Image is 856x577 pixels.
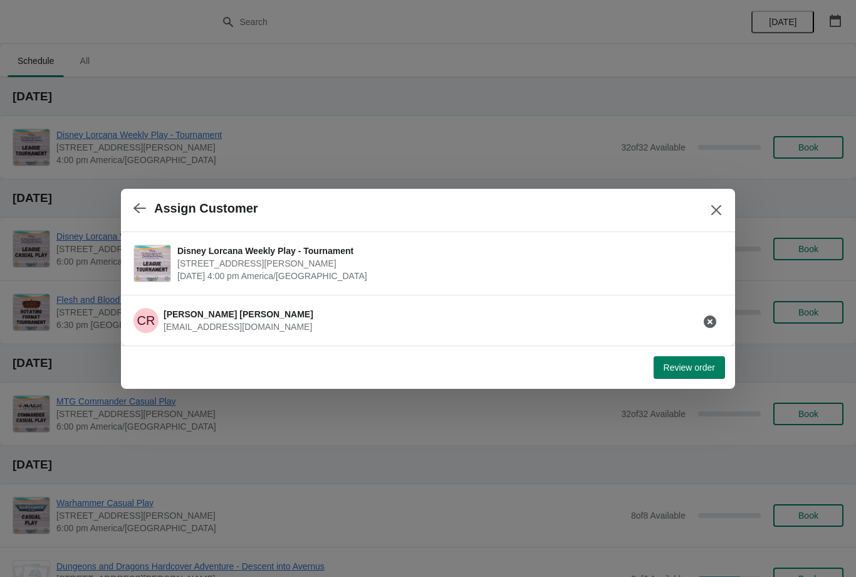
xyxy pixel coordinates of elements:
span: [PERSON_NAME] [PERSON_NAME] [164,309,313,319]
button: Review order [654,356,725,379]
button: Close [705,199,728,221]
img: Disney Lorcana Weekly Play - Tournament | 2040 Louetta Rd Ste I Spring, TX 77388 | August 10 | 4:... [134,245,170,282]
h2: Assign Customer [154,201,258,216]
text: CR [137,314,155,327]
span: Cory [133,308,159,333]
span: Review order [664,363,715,373]
span: Disney Lorcana Weekly Play - Tournament [177,245,716,257]
span: [STREET_ADDRESS][PERSON_NAME] [177,257,716,270]
span: [EMAIL_ADDRESS][DOMAIN_NAME] [164,322,312,332]
span: [DATE] 4:00 pm America/[GEOGRAPHIC_DATA] [177,270,716,282]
